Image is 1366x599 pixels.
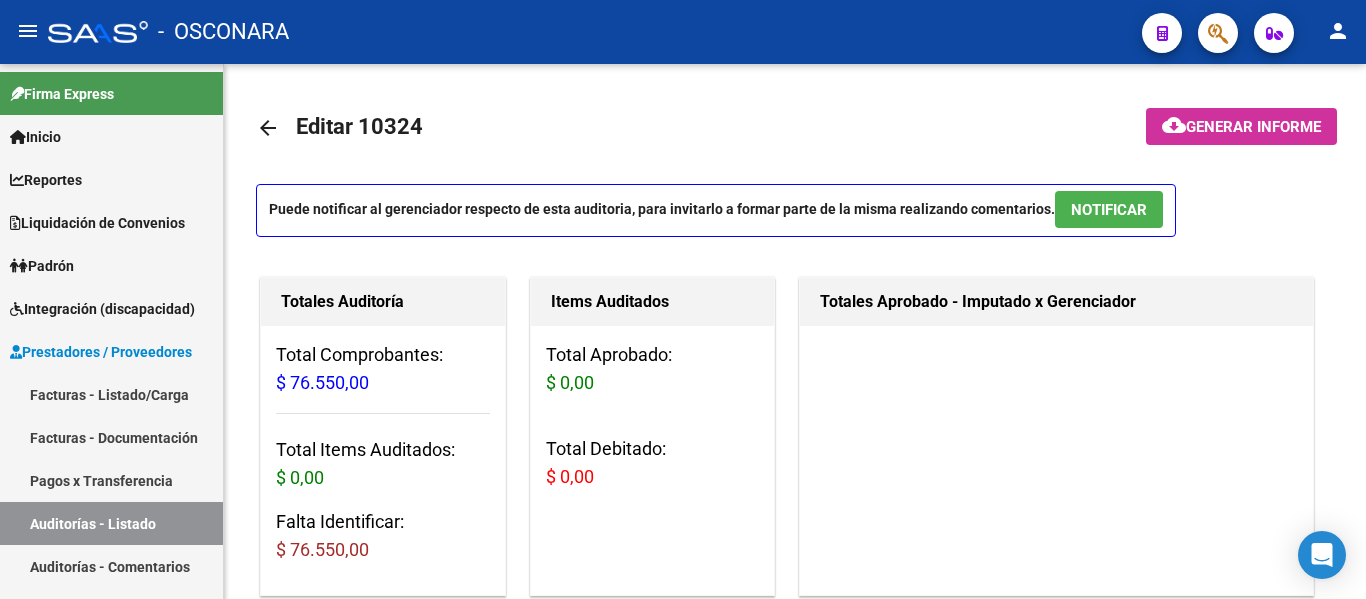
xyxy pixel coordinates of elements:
span: Generar informe [1186,118,1321,136]
span: - OSCONARA [158,10,289,54]
mat-icon: person [1326,19,1350,43]
span: $ 0,00 [546,466,594,487]
span: Prestadores / Proveedores [10,341,192,363]
span: Inicio [10,126,61,148]
span: Editar 10324 [296,114,423,139]
div: Open Intercom Messenger [1298,531,1346,579]
h1: Items Auditados [551,286,755,318]
mat-icon: menu [16,19,40,43]
button: Generar informe [1146,108,1337,145]
span: $ 0,00 [546,372,594,393]
span: NOTIFICAR [1071,201,1147,219]
span: $ 76.550,00 [276,539,369,560]
span: $ 76.550,00 [276,372,369,393]
h3: Falta Identificar: [276,508,490,564]
span: $ 0,00 [276,467,324,488]
h3: Total Items Auditados: [276,436,490,492]
span: Reportes [10,169,82,191]
h3: Total Comprobantes: [276,341,490,397]
h3: Total Aprobado: [546,341,760,397]
h1: Totales Aprobado - Imputado x Gerenciador [820,286,1293,318]
span: Padrón [10,255,74,277]
button: NOTIFICAR [1055,191,1163,228]
span: Liquidación de Convenios [10,212,185,234]
mat-icon: cloud_download [1162,113,1186,137]
p: Puede notificar al gerenciador respecto de esta auditoria, para invitarlo a formar parte de la mi... [256,184,1176,237]
span: Integración (discapacidad) [10,298,195,320]
h1: Totales Auditoría [281,286,485,318]
h3: Total Debitado: [546,435,760,491]
mat-icon: arrow_back [256,116,280,140]
span: Firma Express [10,83,114,105]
